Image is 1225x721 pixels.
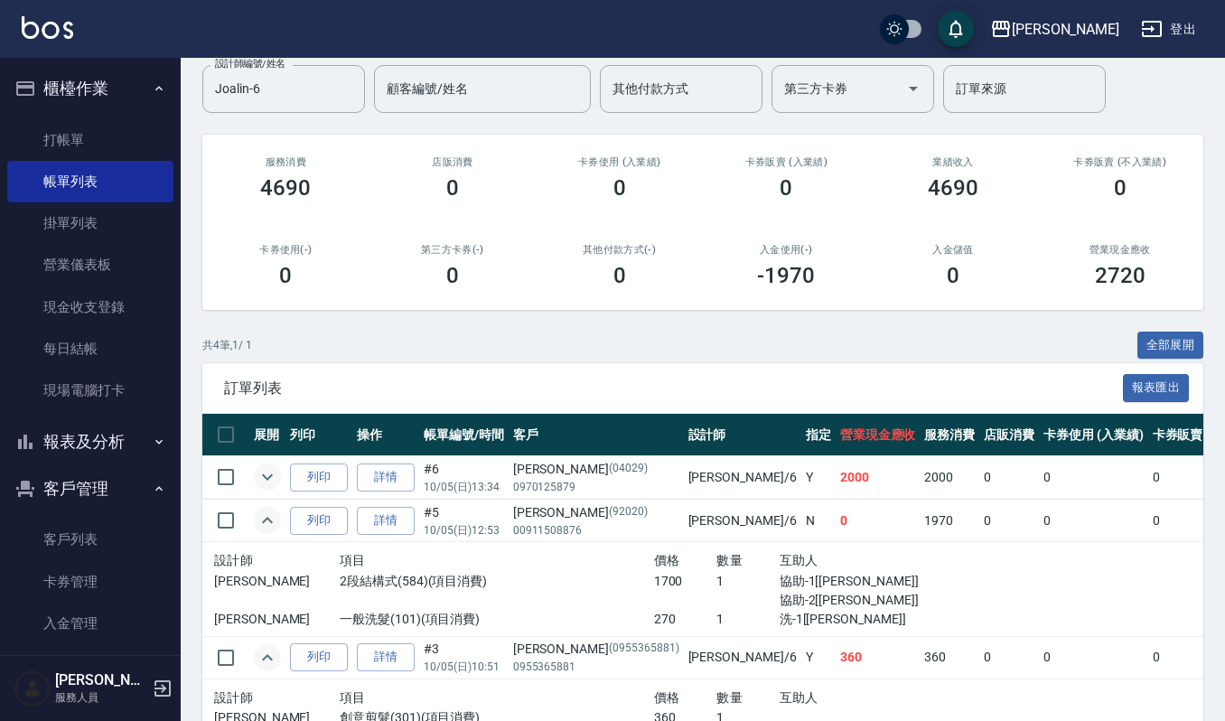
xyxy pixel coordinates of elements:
span: 數量 [716,690,743,705]
h2: 店販消費 [391,156,515,168]
p: 270 [654,610,717,629]
p: 共 4 筆, 1 / 1 [202,337,252,353]
p: 1 [716,610,780,629]
img: Logo [22,16,73,39]
th: 展開 [249,414,285,456]
span: 價格 [654,553,680,567]
a: 現場電腦打卡 [7,370,173,411]
th: 指定 [801,414,836,456]
td: Y [801,636,836,679]
button: Open [899,74,928,103]
th: 店販消費 [979,414,1039,456]
h3: 4690 [928,175,978,201]
p: 洗-1[[PERSON_NAME]] [780,610,968,629]
h2: 卡券使用 (入業績) [557,156,681,168]
button: 客戶管理 [7,465,173,512]
span: 互助人 [780,553,818,567]
td: 0 [1039,636,1148,679]
h3: 2720 [1095,263,1146,288]
h3: 0 [780,175,792,201]
td: 2000 [836,456,921,499]
p: 0970125879 [513,479,679,495]
a: 帳單列表 [7,161,173,202]
p: 一般洗髮(101)(項目消費) [340,610,654,629]
h2: 入金使用(-) [725,244,848,256]
td: 0 [979,636,1039,679]
td: 360 [836,636,921,679]
h2: 卡券販賣 (不入業績) [1058,156,1182,168]
h3: -1970 [757,263,815,288]
span: 價格 [654,690,680,705]
p: 10/05 (日) 10:51 [424,659,504,675]
th: 列印 [285,414,352,456]
td: 0 [836,500,921,542]
p: (0955365881) [609,640,679,659]
span: 訂單列表 [224,379,1123,398]
h2: 入金儲值 [892,244,1015,256]
p: [PERSON_NAME] [214,572,340,591]
button: expand row [254,644,281,671]
td: 2000 [920,456,979,499]
th: 客戶 [509,414,684,456]
h2: 卡券販賣 (入業績) [725,156,848,168]
button: expand row [254,463,281,491]
th: 帳單編號/時間 [419,414,509,456]
p: (92020) [609,503,648,522]
span: 項目 [340,553,366,567]
p: 1 [716,572,780,591]
h5: [PERSON_NAME] [55,671,147,689]
div: [PERSON_NAME] [513,640,679,659]
button: 櫃檯作業 [7,65,173,112]
td: [PERSON_NAME] /6 [684,456,801,499]
span: 互助人 [780,690,818,705]
span: 數量 [716,553,743,567]
label: 設計師編號/姓名 [215,57,285,70]
a: 每日結帳 [7,328,173,370]
div: [PERSON_NAME] [1012,18,1119,41]
h3: 0 [613,263,626,288]
a: 報表匯出 [1123,379,1190,396]
h3: 0 [1114,175,1127,201]
span: 設計師 [214,690,253,705]
a: 掛單列表 [7,202,173,244]
button: save [938,11,974,47]
span: 項目 [340,690,366,705]
td: #5 [419,500,509,542]
a: 營業儀表板 [7,244,173,286]
p: 協助-1[[PERSON_NAME]] [780,572,968,591]
button: 列印 [290,507,348,535]
h3: 0 [613,175,626,201]
div: [PERSON_NAME] [513,503,679,522]
a: 卡券管理 [7,561,173,603]
button: 全部展開 [1137,332,1204,360]
td: 0 [1039,456,1148,499]
p: 1700 [654,572,717,591]
p: 協助-2[[PERSON_NAME]] [780,591,968,610]
h2: 其他付款方式(-) [557,244,681,256]
a: 入金管理 [7,603,173,644]
td: #6 [419,456,509,499]
th: 設計師 [684,414,801,456]
button: [PERSON_NAME] [983,11,1127,48]
td: 360 [920,636,979,679]
div: [PERSON_NAME] [513,460,679,479]
p: [PERSON_NAME] [214,610,340,629]
p: 0955365881 [513,659,679,675]
h3: 4690 [260,175,311,201]
p: 10/05 (日) 13:34 [424,479,504,495]
a: 現金收支登錄 [7,286,173,328]
button: 報表匯出 [1123,374,1190,402]
span: 設計師 [214,553,253,567]
td: N [801,500,836,542]
a: 客戶列表 [7,519,173,560]
a: 詳情 [357,643,415,671]
th: 服務消費 [920,414,979,456]
th: 卡券使用 (入業績) [1039,414,1148,456]
td: 0 [1039,500,1148,542]
h3: 0 [446,263,459,288]
td: 0 [979,456,1039,499]
p: 服務人員 [55,689,147,706]
button: 列印 [290,463,348,492]
p: 2段結構式(584)(項目消費) [340,572,654,591]
td: 0 [979,500,1039,542]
